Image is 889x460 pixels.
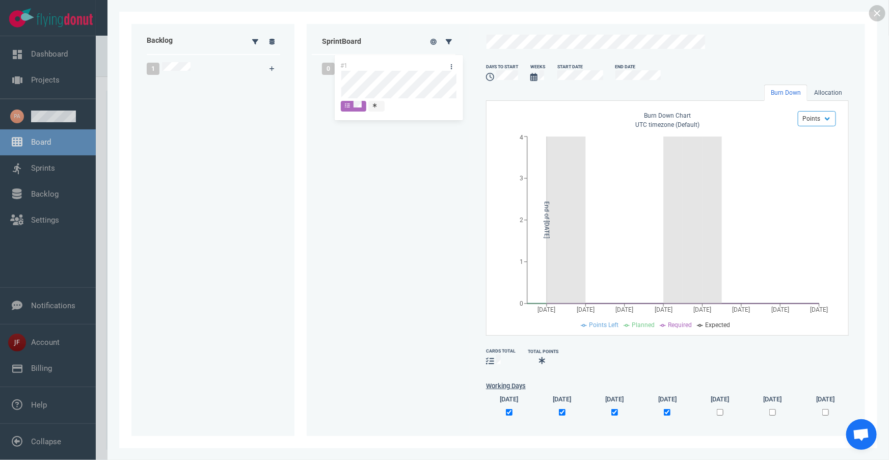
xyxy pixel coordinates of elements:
[486,348,516,355] div: cards total
[577,306,595,313] tspan: [DATE]
[520,175,523,182] tspan: 3
[528,348,558,355] div: Total Points
[615,64,661,70] div: End Date
[764,394,782,404] label: [DATE]
[322,63,335,75] span: 0
[486,64,518,70] div: days to start
[846,419,877,450] div: Chat abierto
[500,394,519,404] label: [DATE]
[764,85,807,101] a: Burn Down
[520,258,523,265] tspan: 1
[711,394,729,404] label: [DATE]
[520,300,523,307] tspan: 0
[811,306,828,313] tspan: [DATE]
[655,306,672,313] tspan: [DATE]
[668,321,692,329] span: Required
[312,36,415,47] div: Sprint Board
[693,306,711,313] tspan: [DATE]
[530,64,545,70] div: Weeks
[520,134,523,141] tspan: 4
[589,321,618,329] span: Points Left
[632,321,655,329] span: Planned
[733,306,750,313] tspan: [DATE]
[771,306,789,313] tspan: [DATE]
[497,111,838,131] div: UTC timezone (Default)
[616,306,634,313] tspan: [DATE]
[606,394,624,404] label: [DATE]
[705,321,730,329] span: Expected
[807,85,849,101] a: Allocation
[816,394,834,404] label: [DATE]
[141,29,243,54] div: Backlog
[553,394,571,404] label: [DATE]
[644,112,691,119] span: Burn Down Chart
[557,64,603,70] div: Start Date
[147,63,159,75] span: 1
[486,381,849,391] label: Working Days
[543,201,550,238] tspan: End of [DATE]
[520,217,523,224] tspan: 2
[658,394,677,404] label: [DATE]
[538,306,556,313] tspan: [DATE]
